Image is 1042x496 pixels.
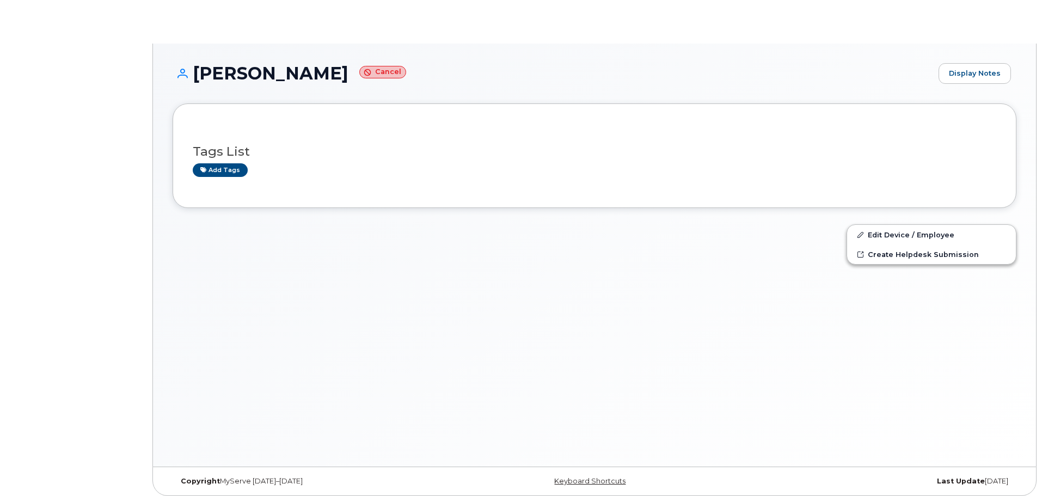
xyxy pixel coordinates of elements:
[181,477,220,485] strong: Copyright
[939,63,1011,84] a: Display Notes
[359,66,406,78] small: Cancel
[193,163,248,177] a: Add tags
[173,477,454,486] div: MyServe [DATE]–[DATE]
[937,477,985,485] strong: Last Update
[193,145,996,158] h3: Tags List
[735,477,1016,486] div: [DATE]
[173,64,933,83] h1: [PERSON_NAME]
[847,244,1016,264] a: Create Helpdesk Submission
[847,225,1016,244] a: Edit Device / Employee
[554,477,626,485] a: Keyboard Shortcuts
